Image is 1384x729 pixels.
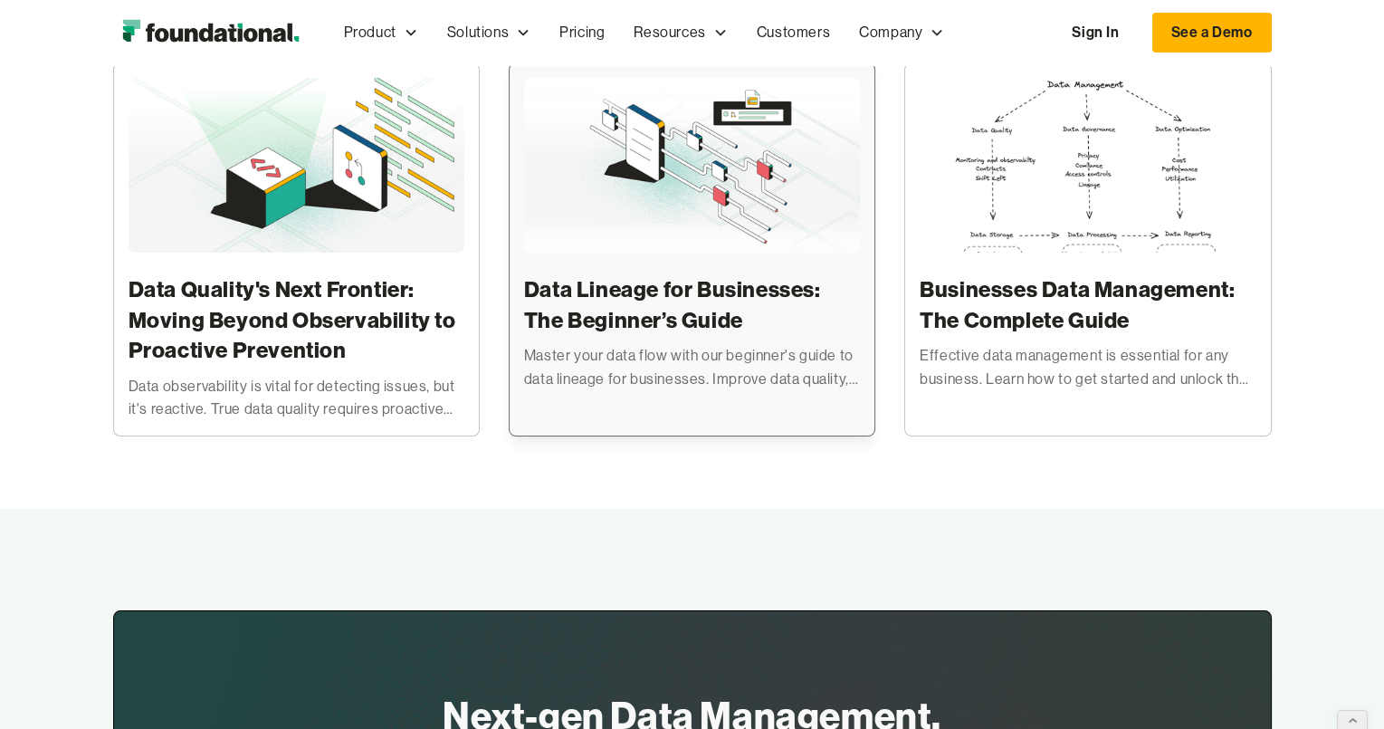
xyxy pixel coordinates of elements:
[509,62,875,436] a: Data Lineage for Businesses: The Beginner’s GuideMaster your data flow with our beginner's guide ...
[1293,642,1384,729] iframe: Chat Widget
[545,3,619,62] a: Pricing
[1152,13,1272,53] a: See a Demo
[742,3,845,62] a: Customers
[433,3,545,62] div: Solutions
[129,375,464,421] div: Data observability is vital for detecting issues, but it's reactive. True data quality requires p...
[619,3,741,62] div: Resources
[920,274,1255,335] h3: Businesses Data Management: The Complete Guide
[447,21,509,44] div: Solutions
[344,21,396,44] div: Product
[904,62,1271,436] a: Businesses Data Management: The Complete GuideEffective data management is essential for any busi...
[920,344,1255,390] div: Effective data management is essential for any business. Learn how to get started and unlock the ...
[524,274,860,335] h3: Data Lineage for Businesses: The Beginner’s Guide
[634,21,705,44] div: Resources
[524,344,860,390] div: Master your data flow with our beginner's guide to data lineage for businesses. Improve data qual...
[113,14,308,51] a: home
[859,21,922,44] div: Company
[113,62,480,436] a: Data Quality's Next Frontier: Moving Beyond Observability to Proactive PreventionData observabili...
[113,14,308,51] img: Foundational Logo
[845,3,959,62] div: Company
[329,3,433,62] div: Product
[1054,14,1137,52] a: Sign In
[129,274,464,366] h3: Data Quality's Next Frontier: Moving Beyond Observability to Proactive Prevention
